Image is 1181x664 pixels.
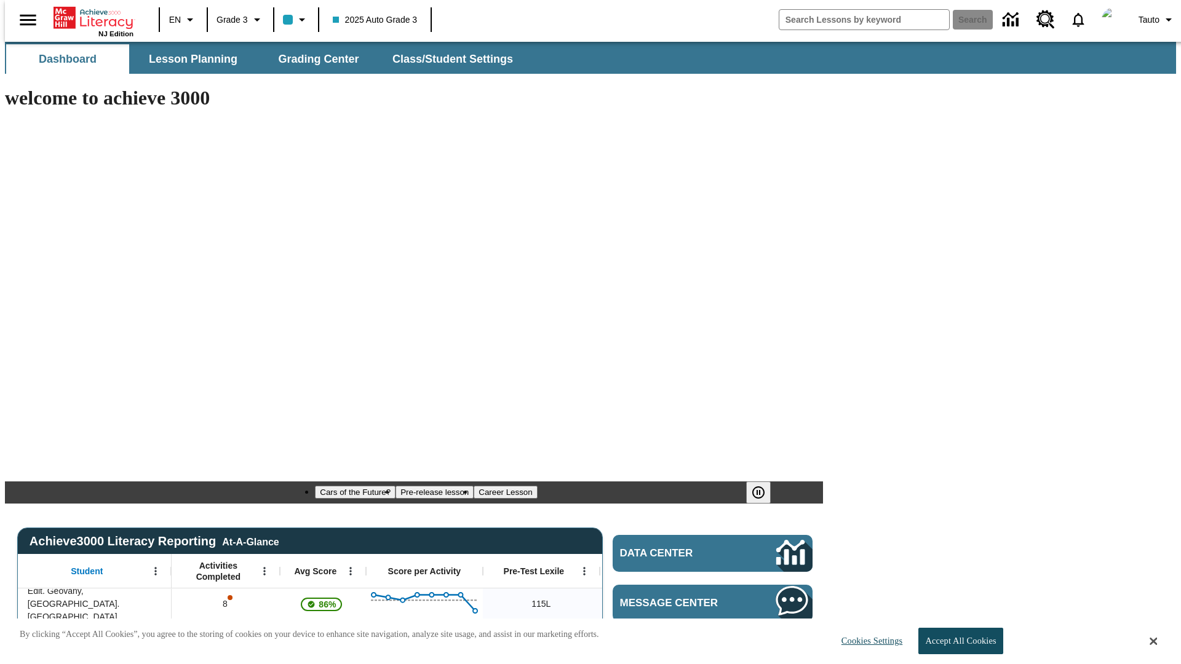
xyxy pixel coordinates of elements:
[396,486,474,499] button: Slide 2 Pre-release lesson
[221,598,230,611] p: 8
[28,585,165,623] span: Edit. Geovany, [GEOGRAPHIC_DATA]. [GEOGRAPHIC_DATA]
[294,566,336,577] span: Avg Score
[620,597,739,609] span: Message Center
[1134,9,1181,31] button: Profile/Settings
[169,14,181,26] span: EN
[20,628,599,641] p: By clicking “Accept All Cookies”, you agree to the storing of cookies on your device to enhance s...
[98,30,133,38] span: NJ Edition
[172,588,280,619] div: 8, One or more Activity scores may be invalid., Edit. Geovany, Sauto. Geovany
[995,3,1029,37] a: Data Center
[280,588,366,619] div: , 86%, This student's Average First Try Score 86% is above 75%, Edit. Geovany, Sauto. Geovany
[30,534,279,548] span: Achieve3000 Literacy Reporting
[504,566,565,577] span: Pre-Test Lexile
[132,44,255,74] button: Lesson Planning
[918,628,1003,654] button: Accept All Cookies
[779,10,949,30] input: search field
[392,52,513,66] span: Class/Student Settings
[613,535,813,572] a: Data Center
[5,42,1176,74] div: SubNavbar
[315,486,396,499] button: Slide 1 Cars of the Future?
[341,562,360,580] button: Open Menu
[531,598,551,611] span: 115 Lexile, Edit. Geovany, Sauto. Geovany
[830,628,907,654] button: Cookies Settings
[255,562,274,580] button: Open Menu
[212,9,269,31] button: Grade: Grade 3, Select a grade
[314,593,341,615] span: 86%
[333,14,418,26] span: 2025 Auto Grade 3
[10,2,46,38] button: Open side menu
[217,14,248,26] span: Grade 3
[388,566,461,577] span: Score per Activity
[1029,3,1062,36] a: Resource Center, Will open in new tab
[71,566,103,577] span: Student
[1139,14,1159,26] span: Tauto
[54,4,133,38] div: Home
[575,562,594,580] button: Open Menu
[146,562,165,580] button: Open Menu
[1150,636,1157,647] button: Close
[746,481,771,504] button: Pause
[1094,4,1134,36] button: Select a new avatar
[5,44,524,74] div: SubNavbar
[257,44,380,74] button: Grading Center
[474,486,537,499] button: Slide 3 Career Lesson
[6,44,129,74] button: Dashboard
[39,52,97,66] span: Dashboard
[149,52,237,66] span: Lesson Planning
[5,87,823,109] h1: welcome to achieve 3000
[1062,4,1094,36] a: Notifications
[54,6,133,30] a: Home
[164,9,203,31] button: Language: EN, Select a language
[383,44,523,74] button: Class/Student Settings
[278,9,314,31] button: Class color is light blue. Change class color
[278,52,359,66] span: Grading Center
[620,547,735,559] span: Data Center
[746,481,783,504] div: Pause
[613,585,813,622] a: Message Center
[222,534,279,548] div: At-A-Glance
[1102,7,1126,32] img: avatar image
[178,560,259,582] span: Activities Completed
